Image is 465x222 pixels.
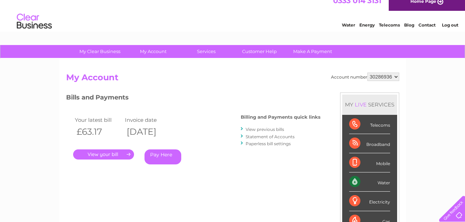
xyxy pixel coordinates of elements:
a: Make A Payment [284,45,341,58]
a: View previous bills [246,127,284,132]
div: MY SERVICES [342,95,397,114]
h3: Bills and Payments [66,92,320,105]
th: [DATE] [123,125,174,139]
div: Telecoms [349,115,390,134]
div: Clear Business is a trading name of Verastar Limited (registered in [GEOGRAPHIC_DATA] No. 3667643... [68,4,398,34]
a: . [73,149,134,160]
div: Water [349,172,390,192]
h4: Billing and Payments quick links [241,114,320,120]
img: logo.png [16,18,52,39]
a: Paperless bill settings [246,141,291,146]
a: Blog [404,30,414,35]
a: Telecoms [379,30,400,35]
a: Services [177,45,235,58]
div: Account number [331,73,399,81]
th: £63.17 [73,125,124,139]
a: Customer Help [231,45,288,58]
a: 0333 014 3131 [333,3,381,12]
a: Contact [418,30,436,35]
div: Electricity [349,192,390,211]
div: Mobile [349,153,390,172]
a: Log out [442,30,458,35]
a: Energy [359,30,375,35]
td: Your latest bill [73,115,124,125]
a: Statement of Accounts [246,134,295,139]
div: Broadband [349,134,390,153]
h2: My Account [66,73,399,86]
a: My Clear Business [71,45,129,58]
td: Invoice date [123,115,174,125]
a: Water [342,30,355,35]
a: My Account [124,45,182,58]
a: Pay Here [145,149,181,164]
div: LIVE [353,101,368,108]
